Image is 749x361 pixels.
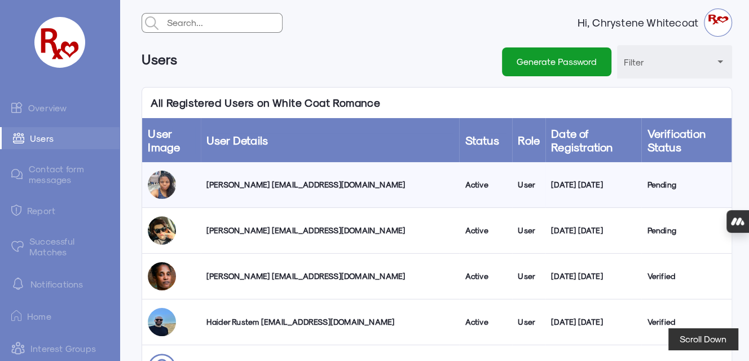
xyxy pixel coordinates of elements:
button: Generate Password [502,47,611,76]
p: All Registered Users on White Coat Romance [142,88,389,118]
img: admin-ic-users.svg [13,133,24,143]
input: Search... [164,14,282,32]
img: notification-default-white.svg [11,277,25,290]
img: matched.svg [11,241,24,252]
div: Pending [647,225,726,236]
a: Date of Registration [551,127,613,154]
img: sm0ygmtl9uj386rm7oi5.jpg [148,171,176,199]
button: Scroll Down [668,328,738,350]
img: admin-search.svg [142,14,161,33]
div: Pending [647,179,726,190]
div: [PERSON_NAME] [EMAIL_ADDRESS][DOMAIN_NAME] [206,179,454,190]
div: Verified [647,316,726,328]
div: Active [465,179,506,190]
img: admin-ic-contact-message.svg [11,169,23,180]
div: User [518,225,540,236]
a: Verification Status [647,127,705,154]
a: Role [518,133,540,147]
img: ic-home.png [11,310,21,321]
a: User Image [148,127,180,154]
a: User Details [206,133,268,147]
div: Haider Rustem [EMAIL_ADDRESS][DOMAIN_NAME] [206,316,454,328]
img: fs1tbaa2v0xst2rf54sk.jpg [148,216,176,245]
div: User [518,316,540,328]
h6: Users [142,45,177,73]
div: User [518,179,540,190]
div: User [518,271,540,282]
img: znzm8gze7jdptdmnxiy4.jpg [148,262,176,290]
div: [DATE] [DATE] [551,179,636,190]
div: Verified [647,271,726,282]
div: [DATE] [DATE] [551,271,636,282]
img: qg1v5mbc6siy2msrcvwv.jpg [148,308,176,336]
img: admin-ic-report.svg [11,205,21,216]
div: [DATE] [DATE] [551,316,636,328]
div: Active [465,225,506,236]
div: [PERSON_NAME] [EMAIL_ADDRESS][DOMAIN_NAME] [206,271,454,282]
div: Active [465,271,506,282]
a: Status [465,133,499,147]
div: [PERSON_NAME] [EMAIL_ADDRESS][DOMAIN_NAME] [206,225,454,236]
div: Active [465,316,506,328]
img: intrestGropus.svg [11,341,25,355]
div: [DATE] [DATE] [551,225,636,236]
strong: Hi, Chrystene Whitecoat [577,17,704,28]
img: admin-ic-overview.svg [11,102,23,113]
